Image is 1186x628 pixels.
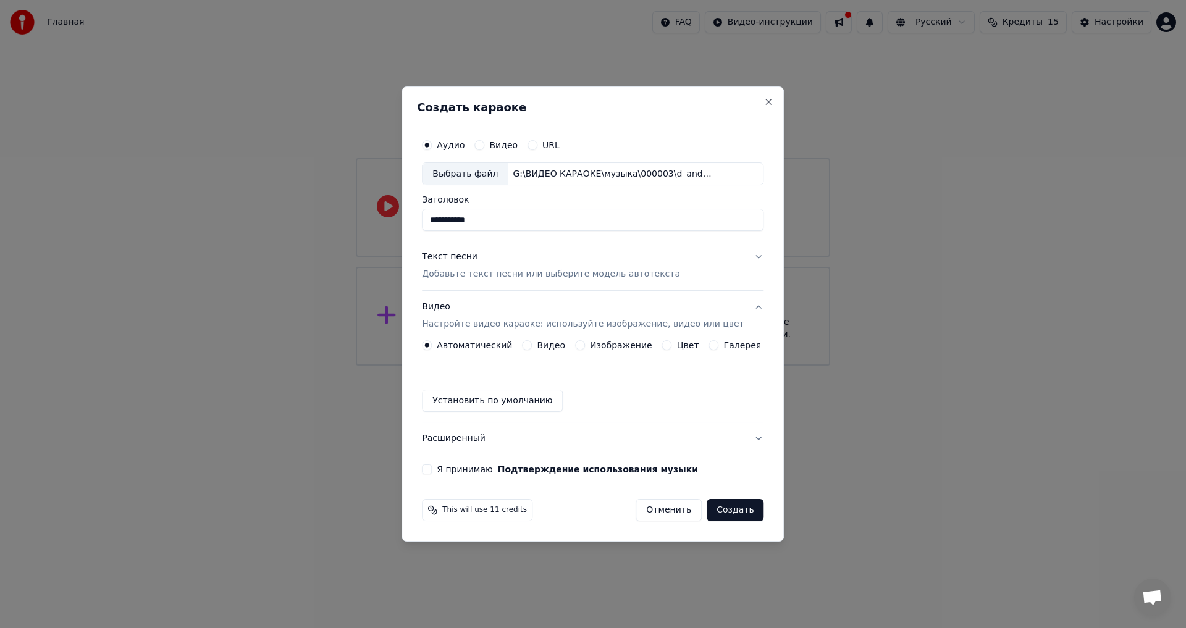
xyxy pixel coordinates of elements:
div: Выбрать файл [423,163,508,185]
div: ВидеоНастройте видео караоке: используйте изображение, видео или цвет [422,340,763,422]
button: ВидеоНастройте видео караоке: используйте изображение, видео или цвет [422,291,763,341]
p: Настройте видео караоке: используйте изображение, видео или цвет [422,318,744,330]
button: Расширенный [422,422,763,454]
span: This will use 11 credits [442,505,527,515]
label: Заголовок [422,196,763,204]
label: Галерея [724,341,762,350]
button: Отменить [636,499,702,521]
label: URL [542,141,560,149]
label: Видео [537,341,565,350]
p: Добавьте текст песни или выберите модель автотекста [422,269,680,281]
button: Создать [707,499,763,521]
button: Текст песниДобавьте текст песни или выберите модель автотекста [422,241,763,291]
button: Я принимаю [498,465,698,474]
label: Аудио [437,141,465,149]
div: Видео [422,301,744,331]
div: Текст песни [422,251,477,264]
div: G:\ВИДЕО КАРАОКЕ\музыка\000003\d_and_afina.mp3 [508,168,718,180]
label: Я принимаю [437,465,698,474]
button: Установить по умолчанию [422,390,563,412]
label: Автоматический [437,341,512,350]
label: Цвет [677,341,699,350]
label: Видео [489,141,518,149]
label: Изображение [590,341,652,350]
h2: Создать караоке [417,102,768,113]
